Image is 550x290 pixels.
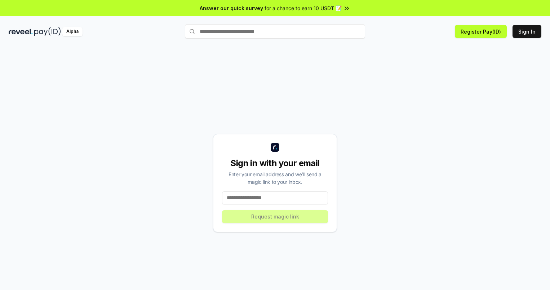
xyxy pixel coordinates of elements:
div: Alpha [62,27,83,36]
img: pay_id [34,27,61,36]
img: logo_small [271,143,279,152]
div: Sign in with your email [222,157,328,169]
img: reveel_dark [9,27,33,36]
span: for a chance to earn 10 USDT 📝 [265,4,342,12]
button: Sign In [513,25,541,38]
div: Enter your email address and we’ll send a magic link to your inbox. [222,170,328,186]
button: Register Pay(ID) [455,25,507,38]
span: Answer our quick survey [200,4,263,12]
